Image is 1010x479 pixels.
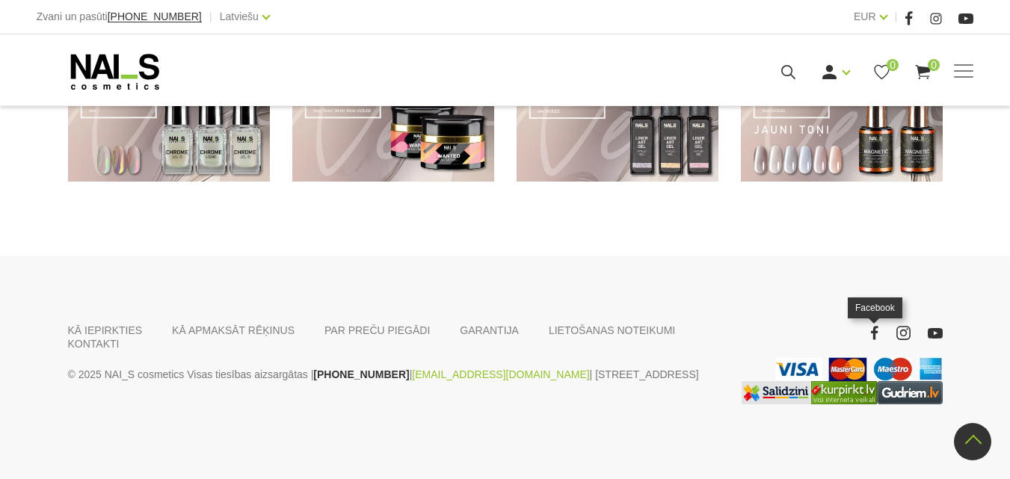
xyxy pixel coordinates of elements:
[811,381,877,404] img: Lielākais Latvijas interneta veikalu preču meklētājs
[37,7,202,26] div: Zvani un pasūti
[412,365,589,383] a: [EMAIL_ADDRESS][DOMAIN_NAME]
[108,10,202,22] span: [PHONE_NUMBER]
[887,59,899,71] span: 0
[68,337,120,350] a: KONTAKTI
[220,7,259,25] a: Latviešu
[895,7,898,26] span: |
[68,365,718,383] p: © 2025 NAI_S cosmetics Visas tiesības aizsargātas | | | [STREET_ADDRESS]
[68,324,143,337] a: KĀ IEPIRKTIES
[324,324,430,337] a: PAR PREČU PIEGĀDI
[549,324,675,337] a: LIETOŠANAS NOTEIKUMI
[172,324,295,337] a: KĀ APMAKSĀT RĒĶINUS
[928,59,940,71] span: 0
[460,324,519,337] a: GARANTIJA
[209,7,212,26] span: |
[313,365,409,383] a: [PHONE_NUMBER]
[914,63,932,81] a: 0
[742,381,811,404] img: Labākā cena interneta veikalos - Samsung, Cena, iPhone, Mobilie telefoni
[877,381,943,404] img: www.gudriem.lv/veikali/lv
[108,11,202,22] a: [PHONE_NUMBER]
[877,381,943,404] a: https://www.gudriem.lv/veikali/lv
[872,63,891,81] a: 0
[854,7,876,25] a: EUR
